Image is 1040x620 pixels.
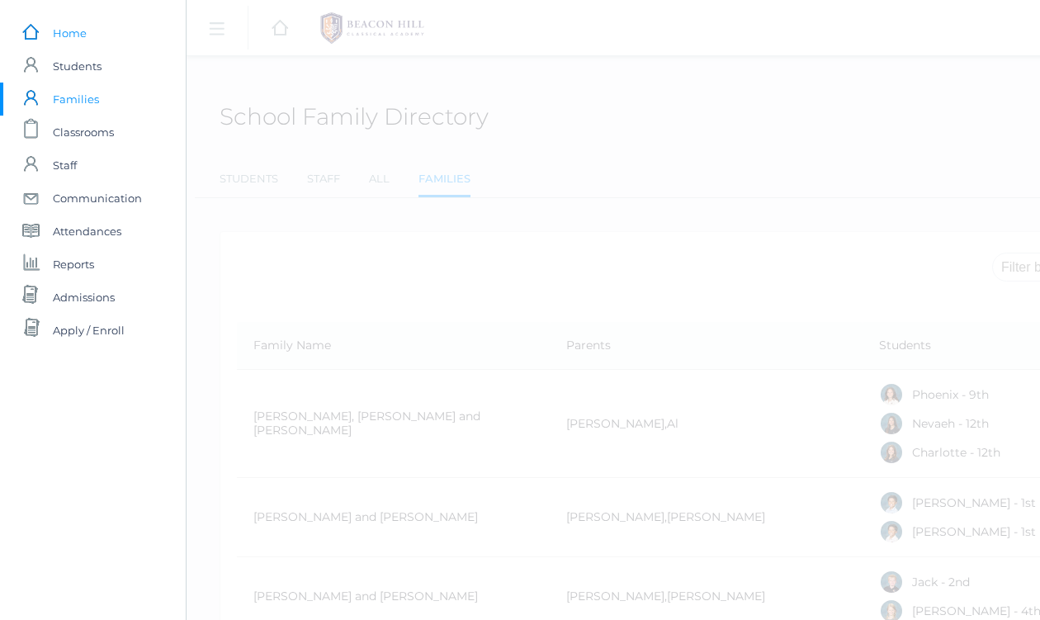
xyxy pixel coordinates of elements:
[53,215,121,248] span: Attendances
[53,17,87,50] span: Home
[53,83,99,116] span: Families
[53,248,94,281] span: Reports
[53,182,142,215] span: Communication
[53,50,102,83] span: Students
[53,149,77,182] span: Staff
[53,281,115,314] span: Admissions
[53,116,114,149] span: Classrooms
[53,314,125,347] span: Apply / Enroll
